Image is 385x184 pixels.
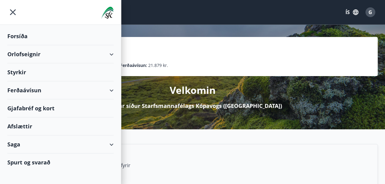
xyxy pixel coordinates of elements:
p: Ferðaávísun : [120,62,147,69]
div: Saga [7,135,114,153]
span: 21.879 kr. [148,62,168,69]
p: Velkomin [170,83,216,97]
div: Styrkir [7,63,114,81]
button: menu [7,7,18,18]
div: Forsíða [7,27,114,45]
img: union_logo [101,7,114,19]
div: Afslættir [7,117,114,135]
p: á Mínar síður Starfsmannafélags Kópavogs ([GEOGRAPHIC_DATA]) [103,102,282,110]
div: Orlofseignir [7,45,114,63]
button: G [363,5,378,20]
div: Ferðaávísun [7,81,114,99]
div: Gjafabréf og kort [7,99,114,117]
div: Spurt og svarað [7,153,114,171]
button: ÍS [342,7,362,18]
span: G [368,9,372,16]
